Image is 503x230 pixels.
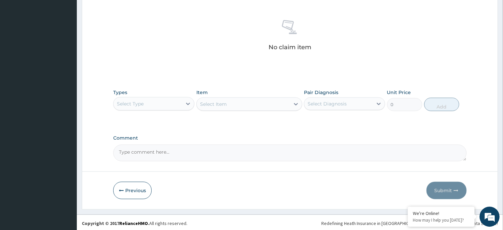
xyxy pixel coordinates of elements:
[308,100,347,107] div: Select Diagnosis
[12,33,27,50] img: d_794563401_company_1708531726252_794563401
[39,71,92,139] span: We're online!
[424,97,460,111] button: Add
[82,220,149,226] strong: Copyright © 2017 .
[110,3,126,19] div: Minimize live chat window
[3,156,127,180] textarea: Type your message and hit 'Enter'
[321,220,498,226] div: Redefining Heath Insurance in [GEOGRAPHIC_DATA] using Telemedicine and Data Science!
[387,89,411,95] label: Unit Price
[413,217,470,223] p: How may I help you today?
[269,44,311,50] p: No claim item
[113,89,127,95] label: Types
[196,89,208,95] label: Item
[113,181,152,199] button: Previous
[35,37,112,46] div: Chat with us now
[304,89,338,95] label: Pair Diagnosis
[119,220,148,226] a: RelianceHMO
[113,135,466,141] label: Comment
[427,181,467,199] button: Submit
[413,210,470,216] div: We're Online!
[117,100,144,107] div: Select Type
